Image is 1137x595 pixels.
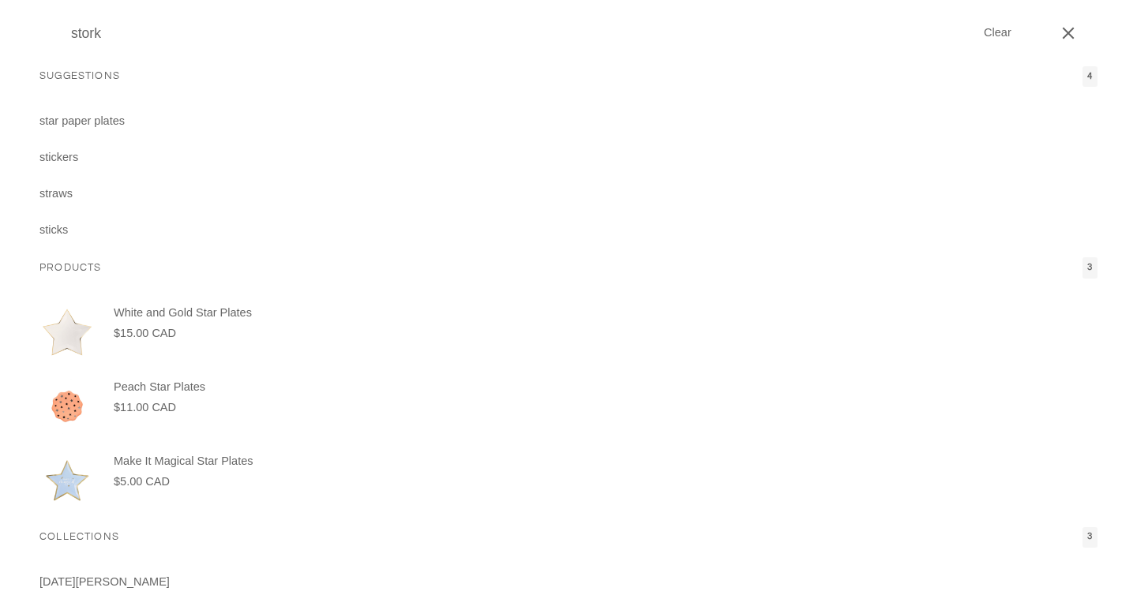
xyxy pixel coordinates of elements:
p: White and Gold Star Plates [114,305,252,322]
mark: st [39,114,48,127]
p: Peach Star Plates [114,379,205,396]
mark: st [39,223,48,236]
img: Make It Magical Star Plates [39,453,95,508]
p: Products [39,260,101,276]
a: sticks [39,222,1098,239]
a: stickers [39,149,1098,167]
span: 3 [1083,527,1098,548]
span: ickers [48,151,78,163]
p: Make It Magical Star Plates [114,453,253,470]
span: ar paper plates [48,114,125,127]
span: $15.00 CAD [114,327,176,339]
ul: Products [39,305,1098,508]
span: raws [48,187,73,200]
p: Collections [39,530,119,545]
span: $11.00 CAD [114,401,176,414]
a: star paper plates [39,113,1098,130]
a: Make It Magical Star Plates $5.00 CAD [39,453,1098,508]
a: [DATE][PERSON_NAME] [39,574,1098,591]
a: White and Gold Star Plates $15.00 CAD [39,305,1098,360]
img: Peach Star Plates [39,379,95,434]
img: White and Gold Star Plates [39,305,95,360]
a: Peach Star Plates $11.00 CAD [39,379,1098,434]
a: straws [39,185,1098,203]
mark: st [39,187,48,200]
span: 4 [1083,66,1098,87]
p: Suggestions [39,69,120,84]
mark: st [39,151,48,163]
span: $5.00 CAD [114,475,170,488]
ul: Suggestions [39,113,1098,238]
span: icks [48,223,68,236]
span: 3 [1083,257,1098,278]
